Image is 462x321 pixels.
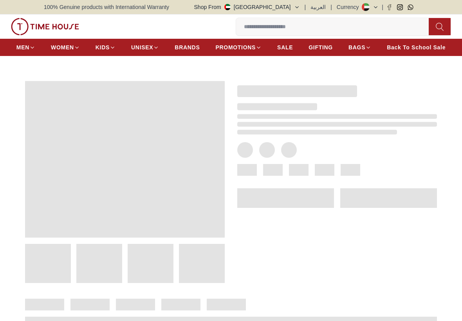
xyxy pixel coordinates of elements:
[131,40,159,54] a: UNISEX
[16,43,29,51] span: MEN
[310,3,326,11] button: العربية
[408,4,413,10] a: Whatsapp
[348,43,365,51] span: BAGS
[175,40,200,54] a: BRANDS
[11,18,79,35] img: ...
[224,4,231,10] img: United Arab Emirates
[175,43,200,51] span: BRANDS
[51,43,74,51] span: WOMEN
[348,40,371,54] a: BAGS
[387,43,446,51] span: Back To School Sale
[277,43,293,51] span: SALE
[309,43,333,51] span: GIFTING
[51,40,80,54] a: WOMEN
[330,3,332,11] span: |
[382,3,383,11] span: |
[309,40,333,54] a: GIFTING
[194,3,300,11] button: Shop From[GEOGRAPHIC_DATA]
[131,43,153,51] span: UNISEX
[215,43,256,51] span: PROMOTIONS
[387,40,446,54] a: Back To School Sale
[337,3,362,11] div: Currency
[386,4,392,10] a: Facebook
[96,40,115,54] a: KIDS
[305,3,306,11] span: |
[277,40,293,54] a: SALE
[96,43,110,51] span: KIDS
[44,3,169,11] span: 100% Genuine products with International Warranty
[16,40,35,54] a: MEN
[215,40,262,54] a: PROMOTIONS
[397,4,403,10] a: Instagram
